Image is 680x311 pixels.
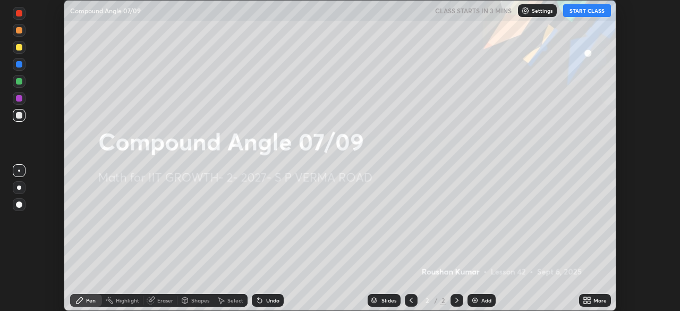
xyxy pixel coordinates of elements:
p: Settings [532,8,552,13]
p: Compound Angle 07/09 [70,6,141,15]
div: Eraser [157,298,173,303]
img: add-slide-button [471,296,479,305]
button: START CLASS [563,4,611,17]
img: class-settings-icons [521,6,530,15]
div: Highlight [116,298,139,303]
div: Slides [381,298,396,303]
div: Shapes [191,298,209,303]
div: Undo [266,298,279,303]
div: Add [481,298,491,303]
div: Select [227,298,243,303]
div: Pen [86,298,96,303]
h5: CLASS STARTS IN 3 MINS [435,6,512,15]
div: 2 [422,297,432,304]
div: / [435,297,438,304]
div: 2 [440,296,446,305]
div: More [593,298,607,303]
